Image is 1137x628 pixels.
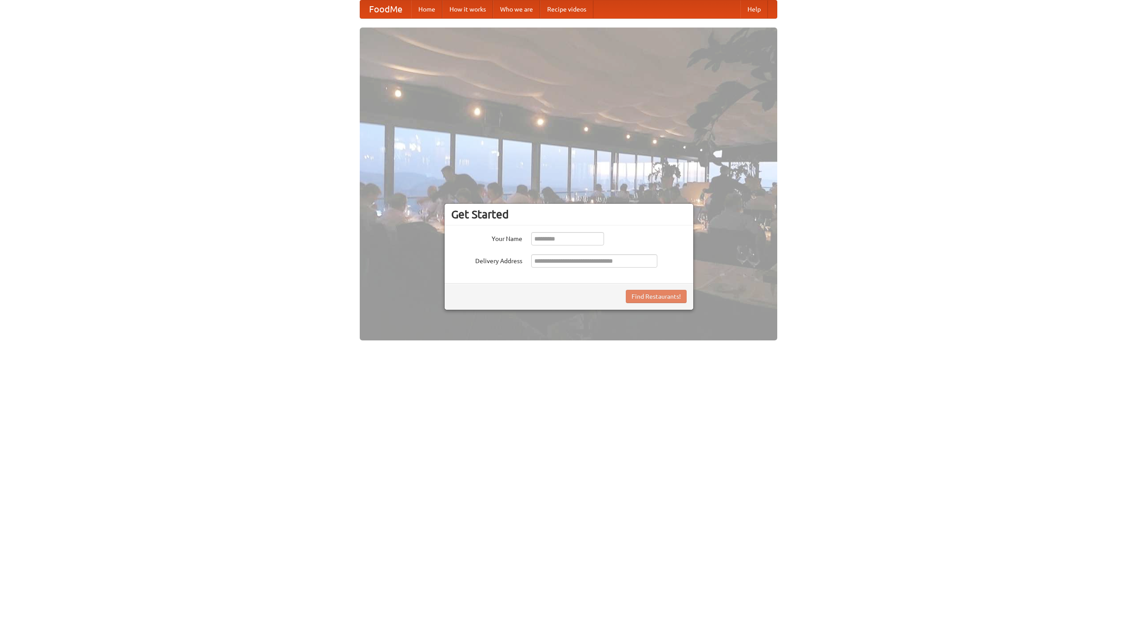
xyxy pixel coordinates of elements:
a: FoodMe [360,0,411,18]
a: Recipe videos [540,0,593,18]
button: Find Restaurants! [626,290,687,303]
h3: Get Started [451,208,687,221]
a: Help [740,0,768,18]
a: How it works [442,0,493,18]
label: Your Name [451,232,522,243]
a: Who we are [493,0,540,18]
label: Delivery Address [451,254,522,265]
a: Home [411,0,442,18]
